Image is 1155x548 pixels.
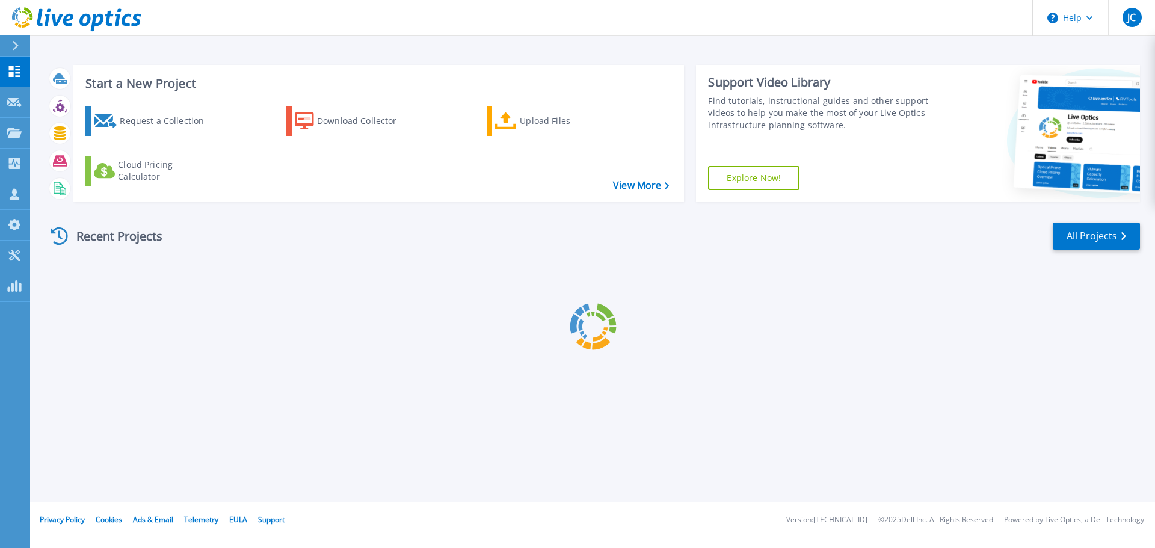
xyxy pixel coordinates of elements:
li: Powered by Live Optics, a Dell Technology [1004,516,1144,524]
a: EULA [229,514,247,525]
a: Upload Files [487,106,621,136]
a: Ads & Email [133,514,173,525]
a: Cookies [96,514,122,525]
a: All Projects [1053,223,1140,250]
a: Telemetry [184,514,218,525]
a: Privacy Policy [40,514,85,525]
h3: Start a New Project [85,77,669,90]
div: Upload Files [520,109,616,133]
a: Explore Now! [708,166,799,190]
li: Version: [TECHNICAL_ID] [786,516,867,524]
span: JC [1127,13,1136,22]
div: Download Collector [317,109,413,133]
a: Request a Collection [85,106,220,136]
div: Request a Collection [120,109,216,133]
li: © 2025 Dell Inc. All Rights Reserved [878,516,993,524]
a: Cloud Pricing Calculator [85,156,220,186]
div: Cloud Pricing Calculator [118,159,214,183]
div: Find tutorials, instructional guides and other support videos to help you make the most of your L... [708,95,934,131]
a: Download Collector [286,106,420,136]
a: Support [258,514,285,525]
a: View More [613,180,669,191]
div: Support Video Library [708,75,934,90]
div: Recent Projects [46,221,179,251]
